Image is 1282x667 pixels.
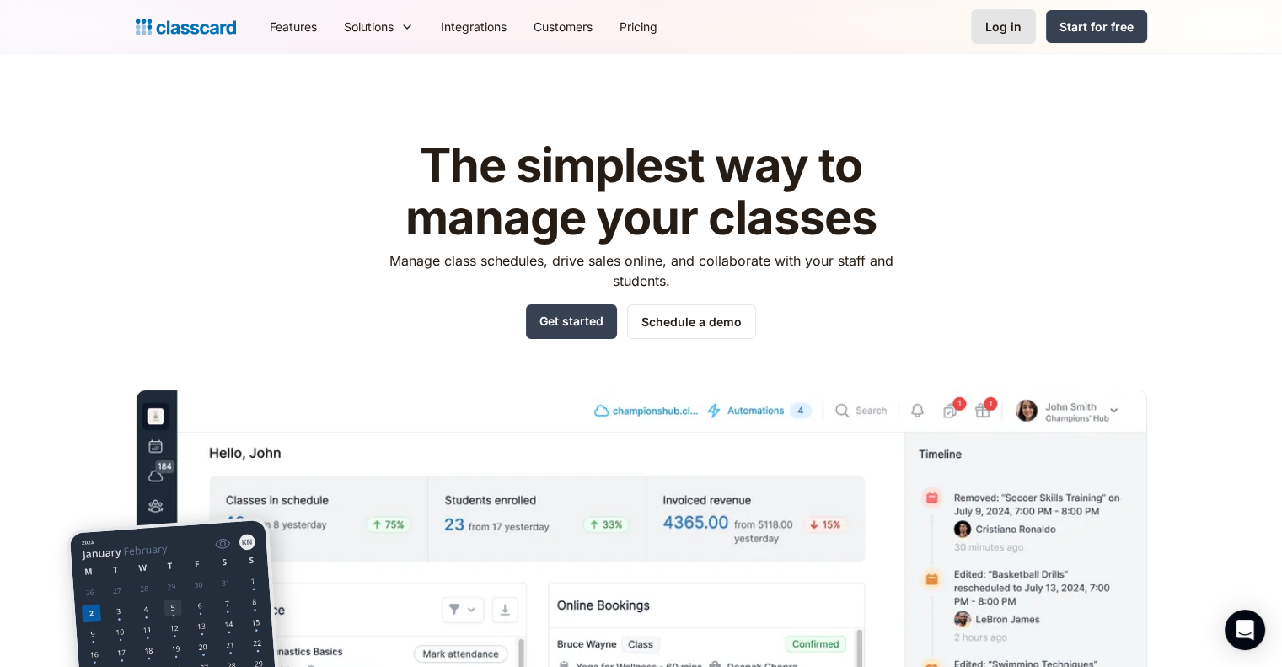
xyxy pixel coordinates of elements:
div: Solutions [344,18,394,35]
a: home [136,15,236,39]
div: Open Intercom Messenger [1225,610,1265,650]
h1: The simplest way to manage your classes [373,140,909,244]
div: Solutions [330,8,427,46]
a: Log in [971,9,1036,44]
a: Integrations [427,8,520,46]
div: Log in [985,18,1022,35]
a: Pricing [606,8,671,46]
a: Schedule a demo [627,304,756,339]
a: Customers [520,8,606,46]
a: Get started [526,304,617,339]
div: Start for free [1059,18,1134,35]
a: Features [256,8,330,46]
a: Start for free [1046,10,1147,43]
p: Manage class schedules, drive sales online, and collaborate with your staff and students. [373,250,909,291]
